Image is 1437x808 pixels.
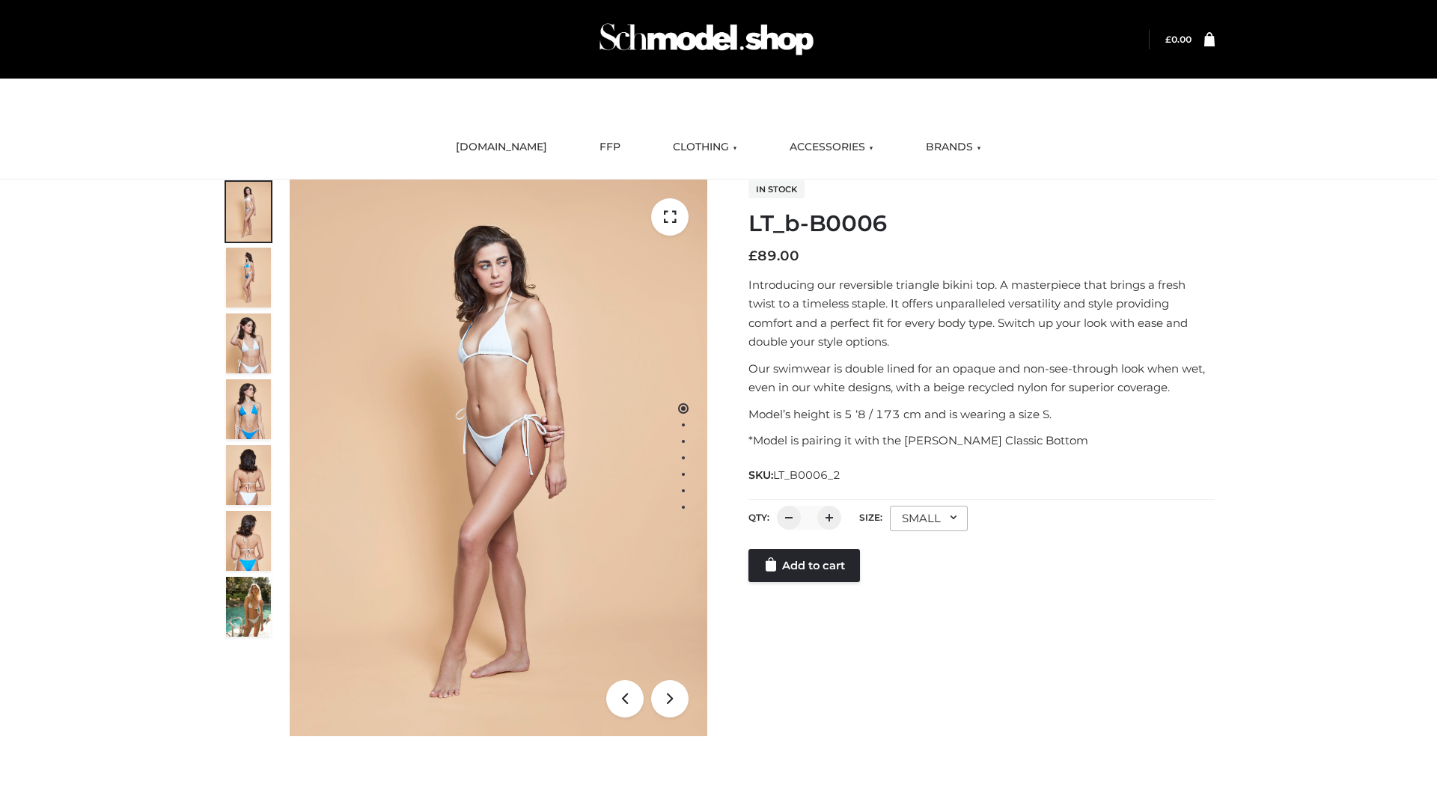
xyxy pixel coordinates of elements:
[773,468,840,482] span: LT_B0006_2
[915,131,992,164] a: BRANDS
[226,577,271,637] img: Arieltop_CloudNine_AzureSky2.jpg
[226,182,271,242] img: ArielClassicBikiniTop_CloudNine_AzureSky_OW114ECO_1-scaled.jpg
[1165,34,1171,45] span: £
[748,248,757,264] span: £
[588,131,632,164] a: FFP
[748,359,1215,397] p: Our swimwear is double lined for an opaque and non-see-through look when wet, even in our white d...
[890,506,968,531] div: SMALL
[748,405,1215,424] p: Model’s height is 5 ‘8 / 173 cm and is wearing a size S.
[748,180,805,198] span: In stock
[748,466,842,484] span: SKU:
[662,131,748,164] a: CLOTHING
[1165,34,1192,45] bdi: 0.00
[290,180,707,736] img: LT_b-B0006
[594,10,819,69] img: Schmodel Admin 964
[226,248,271,307] img: ArielClassicBikiniTop_CloudNine_AzureSky_OW114ECO_2-scaled.jpg
[778,131,885,164] a: ACCESSORIES
[226,445,271,505] img: ArielClassicBikiniTop_CloudNine_AzureSky_OW114ECO_7-scaled.jpg
[748,275,1215,352] p: Introducing our reversible triangle bikini top. A masterpiece that brings a fresh twist to a time...
[226,313,271,373] img: ArielClassicBikiniTop_CloudNine_AzureSky_OW114ECO_3-scaled.jpg
[445,131,558,164] a: [DOMAIN_NAME]
[748,549,860,582] a: Add to cart
[226,511,271,571] img: ArielClassicBikiniTop_CloudNine_AzureSky_OW114ECO_8-scaled.jpg
[748,512,769,523] label: QTY:
[748,431,1215,450] p: *Model is pairing it with the [PERSON_NAME] Classic Bottom
[748,248,799,264] bdi: 89.00
[1165,34,1192,45] a: £0.00
[226,379,271,439] img: ArielClassicBikiniTop_CloudNine_AzureSky_OW114ECO_4-scaled.jpg
[859,512,882,523] label: Size:
[748,210,1215,237] h1: LT_b-B0006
